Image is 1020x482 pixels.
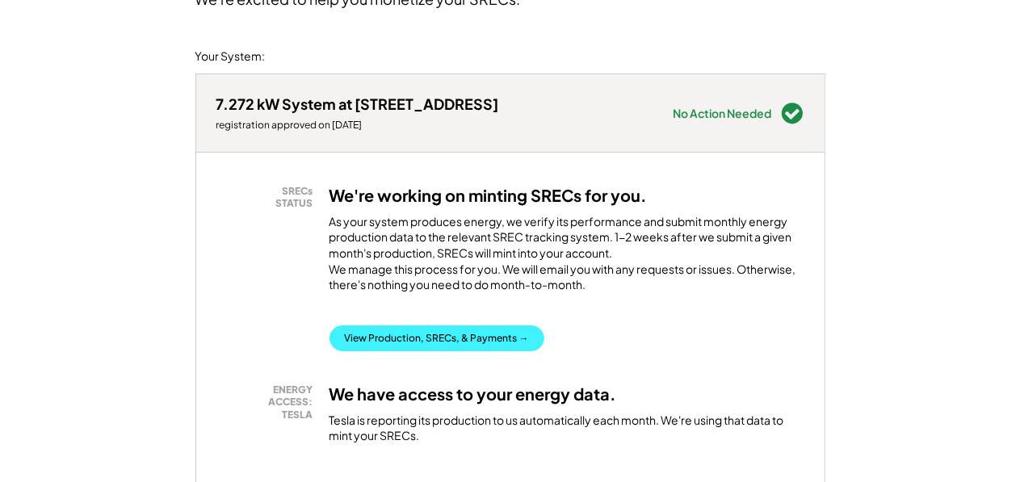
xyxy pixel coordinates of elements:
[330,214,804,301] div: As your system produces energy, we verify its performance and submit monthly energy production da...
[225,185,313,210] div: SRECs STATUS
[216,94,499,113] div: 7.272 kW System at [STREET_ADDRESS]
[195,48,266,65] div: Your System:
[330,413,804,444] div: Tesla is reporting its production to us automatically each month. We're using that data to mint y...
[674,107,772,119] div: No Action Needed
[330,384,617,404] h3: We have access to your energy data.
[330,325,544,351] button: View Production, SRECs, & Payments →
[216,119,499,132] div: registration approved on [DATE]
[225,384,313,421] div: ENERGY ACCESS: TESLA
[330,185,648,206] h3: We're working on minting SRECs for you.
